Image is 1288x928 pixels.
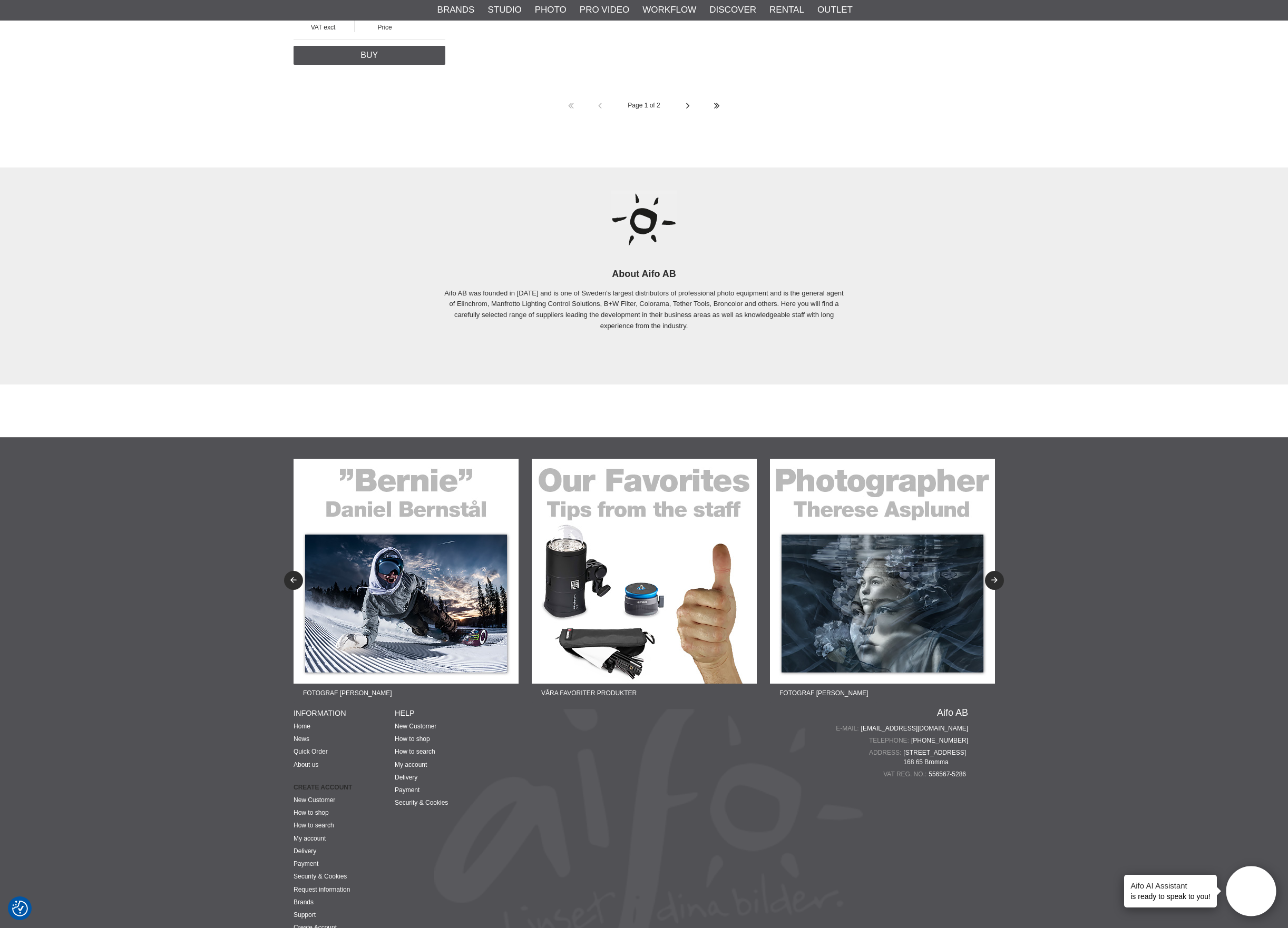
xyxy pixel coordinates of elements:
span: Price [355,23,415,32]
button: Consent Preferences [12,899,28,918]
img: Aifo - Ljuset i dina bilder [611,187,677,253]
a: How to search [395,748,435,755]
h2: About Aifo AB [442,268,846,281]
span: 556567-5286 [929,769,968,779]
a: Next [674,91,702,120]
button: Previous [284,571,303,590]
a: How to shop [294,809,329,816]
a: My account [395,761,427,768]
span: VAT reg. no.: [883,769,929,779]
span: E-mail: [836,724,861,733]
a: New Customer [395,723,436,730]
img: Ad:22-04F banner-sidfot-bernie.jpg [294,459,519,684]
a: How to shop [395,735,430,743]
span: Fotograf [PERSON_NAME] [770,684,877,703]
a: Brands [437,3,475,17]
a: Ad:22-05F banner-sidfot-favorites.jpgVåra favoriter produkter [532,459,757,703]
span: VAT excl. [294,23,354,32]
div: is ready to speak to you! [1124,875,1217,907]
strong: Create account [294,783,395,792]
a: [EMAIL_ADDRESS][DOMAIN_NAME] [861,724,968,733]
span: [STREET_ADDRESS] 168 65 Bromma [903,748,968,767]
span: Page 1 of 2 [614,91,673,120]
a: Payment [294,860,318,867]
a: Request information [294,886,350,893]
a: Support [294,911,316,919]
a: Discover [709,3,756,17]
a: News [294,735,309,743]
h4: HELP [395,708,496,718]
a: Quick Order [294,748,328,755]
button: Next [985,571,1004,590]
a: Home [294,723,310,730]
a: Workflow [642,3,696,17]
a: Aifo AB [937,708,968,717]
span: Telephone: [869,736,911,745]
h4: Aifo AI Assistant [1130,880,1211,891]
a: Ad:22-04F banner-sidfot-bernie.jpgFotograf [PERSON_NAME] [294,459,519,703]
a: Last [702,91,731,120]
a: Payment [395,786,419,794]
a: Outlet [817,3,853,17]
a: Rental [769,3,804,17]
span: Fotograf [PERSON_NAME] [294,684,401,703]
a: Security & Cookies [294,873,347,880]
a: My account [294,835,326,842]
a: About us [294,761,318,768]
p: Aifo AB was founded in [DATE] and is one of Sweden's largest distributors of professional photo e... [442,288,846,332]
a: Buy [294,46,445,65]
a: Pro Video [580,3,629,17]
h4: INFORMATION [294,708,395,718]
a: Delivery [294,847,316,855]
img: Revisit consent button [12,901,28,916]
span: Våra favoriter produkter [532,684,646,703]
img: Ad:22-06F banner-sidfot-therese.jpg [770,459,995,684]
a: Security & Cookies [395,799,448,806]
a: Ad:22-06F banner-sidfot-therese.jpgFotograf [PERSON_NAME] [770,459,995,703]
a: Studio [487,3,521,17]
span: Address: [869,748,903,757]
img: Ad:22-05F banner-sidfot-favorites.jpg [532,459,757,684]
a: Delivery [395,774,417,781]
a: How to search [294,822,334,829]
a: [PHONE_NUMBER] [911,736,968,745]
a: Brands [294,899,314,906]
a: New Customer [294,796,335,804]
a: Photo [535,3,567,17]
